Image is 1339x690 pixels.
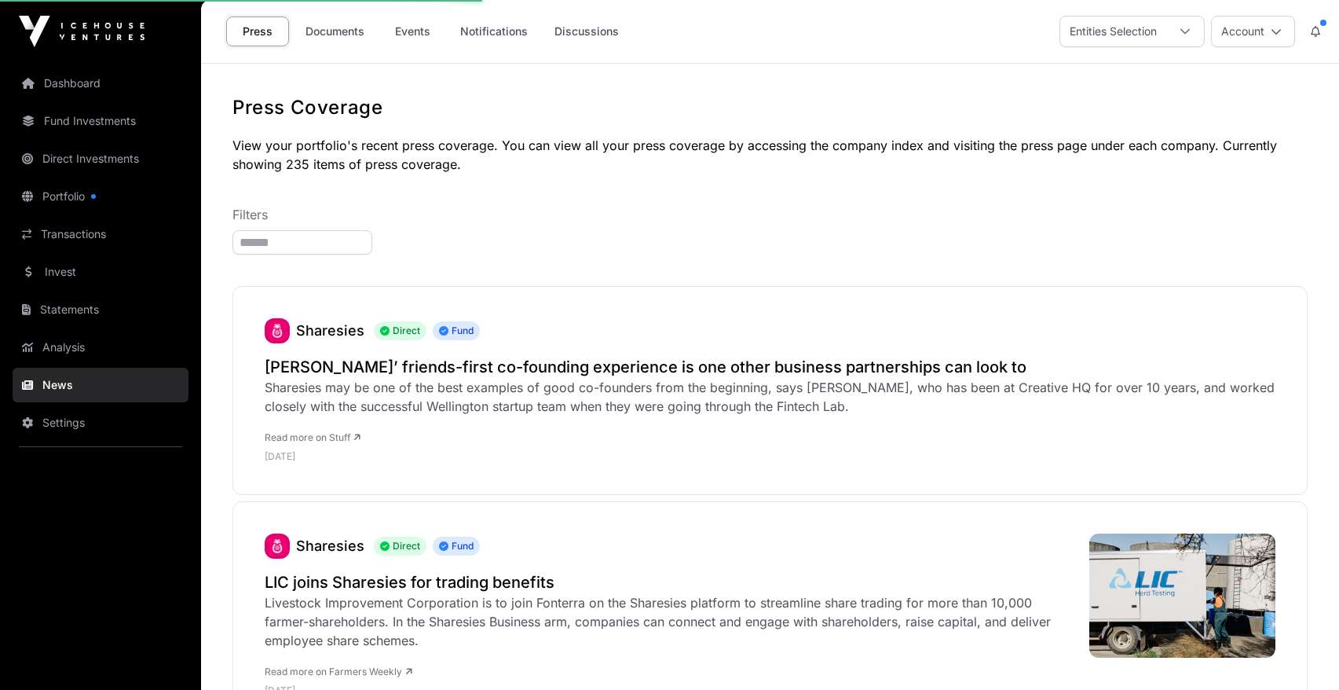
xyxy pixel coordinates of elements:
a: Dashboard [13,66,188,101]
span: Direct [374,537,426,556]
p: View your portfolio's recent press coverage. You can view all your press coverage by accessing th... [232,136,1308,174]
a: Statements [13,292,188,327]
a: LIC joins Sharesies for trading benefits [265,571,1074,593]
p: Filters [232,205,1308,224]
a: [PERSON_NAME]’ friends-first co-founding experience is one other business partnerships can look to [265,356,1275,378]
a: Sharesies [265,534,290,559]
a: Notifications [450,17,538,46]
div: Entities Selection [1060,17,1166,46]
a: Direct Investments [13,141,188,176]
a: Analysis [13,330,188,365]
div: Sharesies may be one of the best examples of good co-founders from the beginning, says [PERSON_NA... [265,378,1275,416]
a: Documents [295,17,375,46]
a: Read more on Farmers Weekly [265,666,412,677]
a: Invest [13,255,188,289]
iframe: Chat Widget [1260,615,1339,690]
a: Read more on Stuff [265,431,360,443]
span: Fund [433,321,480,340]
a: Sharesies [296,538,364,554]
a: Portfolio [13,179,188,214]
a: Fund Investments [13,104,188,138]
a: Settings [13,406,188,440]
h1: Press Coverage [232,95,1308,120]
span: Fund [433,537,480,556]
a: News [13,368,188,402]
img: sharesies_logo.jpeg [265,534,290,559]
img: 484176776_1035568341937315_8710553082385032245_n-768x512.jpg [1089,534,1275,658]
a: Press [226,17,289,46]
button: Account [1211,16,1295,47]
p: [DATE] [265,450,1275,463]
a: Sharesies [296,322,364,339]
a: Events [381,17,444,46]
img: sharesies_logo.jpeg [265,318,290,343]
span: Direct [374,321,426,340]
a: Transactions [13,217,188,251]
img: Icehouse Ventures Logo [19,16,145,47]
a: Discussions [544,17,629,46]
a: Sharesies [265,318,290,343]
div: Livestock Improvement Corporation is to join Fonterra on the Sharesies platform to streamline sha... [265,593,1074,650]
